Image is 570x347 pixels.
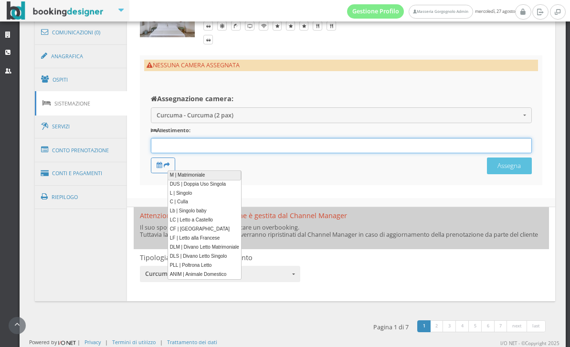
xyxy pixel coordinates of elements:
a: Privacy [84,338,101,346]
div: Powered by | [29,338,80,347]
h5: Il suo spostamento potrebbe provocare un overbooking. Tuttavia la sistemazione e il periodo verra... [140,224,542,238]
a: Termini di utilizzo [112,338,156,346]
a: 7 [494,320,508,333]
a: Sistemazione [35,91,127,116]
span: Curcuma [145,270,289,278]
a: Gestione Profilo [347,4,404,19]
img: BookingDesigner.com [7,1,104,20]
a: next [507,320,528,333]
a: DLM | Divano Letto Matrimoniale [168,243,242,252]
a: Lb | Singolo baby [168,207,242,216]
a: Trattamento dei dati [167,338,217,346]
a: 6 [481,320,495,333]
a: LC | Letto a Castello [168,216,242,225]
a: DUS | Doppia Uso Singola [168,180,242,189]
img: ionet_small_logo.png [57,339,77,347]
button: Assegna [487,158,532,174]
a: 1 [417,320,431,333]
span: NESSUNA CAMERA ASSEGNATA [147,61,240,69]
h5: Pagina 1 di 7 [373,324,409,331]
a: 2 [430,320,444,333]
button: Curcuma - Curcuma (2 pax) [151,107,532,123]
b: Allestimento: [151,126,190,134]
a: Conto Prenotazione [35,138,127,163]
button: Curcuma [140,266,300,282]
a: Conti e Pagamenti [35,161,127,186]
a: Masseria Gorgognolo Admin [409,5,473,19]
h4: Attenzione! Questa prenotazione è gestita dal Channel Manager [140,211,542,220]
a: L | Singolo [168,189,242,198]
a: Servizi [35,115,127,139]
span: Curcuma - Curcuma (2 pax) [157,112,521,119]
a: PLL | Poltrona Letto [168,261,242,270]
b: Assegnazione camera: [151,94,233,103]
a: 4 [455,320,469,333]
a: 5 [468,320,482,333]
a: 3 [443,320,456,333]
a: Ospiti [35,67,127,92]
a: DLS | Divano Letto Singolo [168,252,242,261]
a: Riepilogo [35,185,127,210]
a: C | Culla [168,198,242,207]
a: CF | [GEOGRAPHIC_DATA] [168,225,242,234]
a: M | Matrimoniale [168,170,241,180]
a: Anagrafica [35,44,127,69]
a: Comunicazioni (0) [35,20,127,45]
h4: Tipologia di camera/appartamento [140,253,300,262]
a: ANIM | Animale Domestico [168,270,242,279]
a: last [527,320,546,333]
div: | [160,338,163,346]
a: LF | Letto alla Francese [168,234,242,243]
div: | [105,338,108,346]
span: mercoledì, 27 agosto [347,4,515,19]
